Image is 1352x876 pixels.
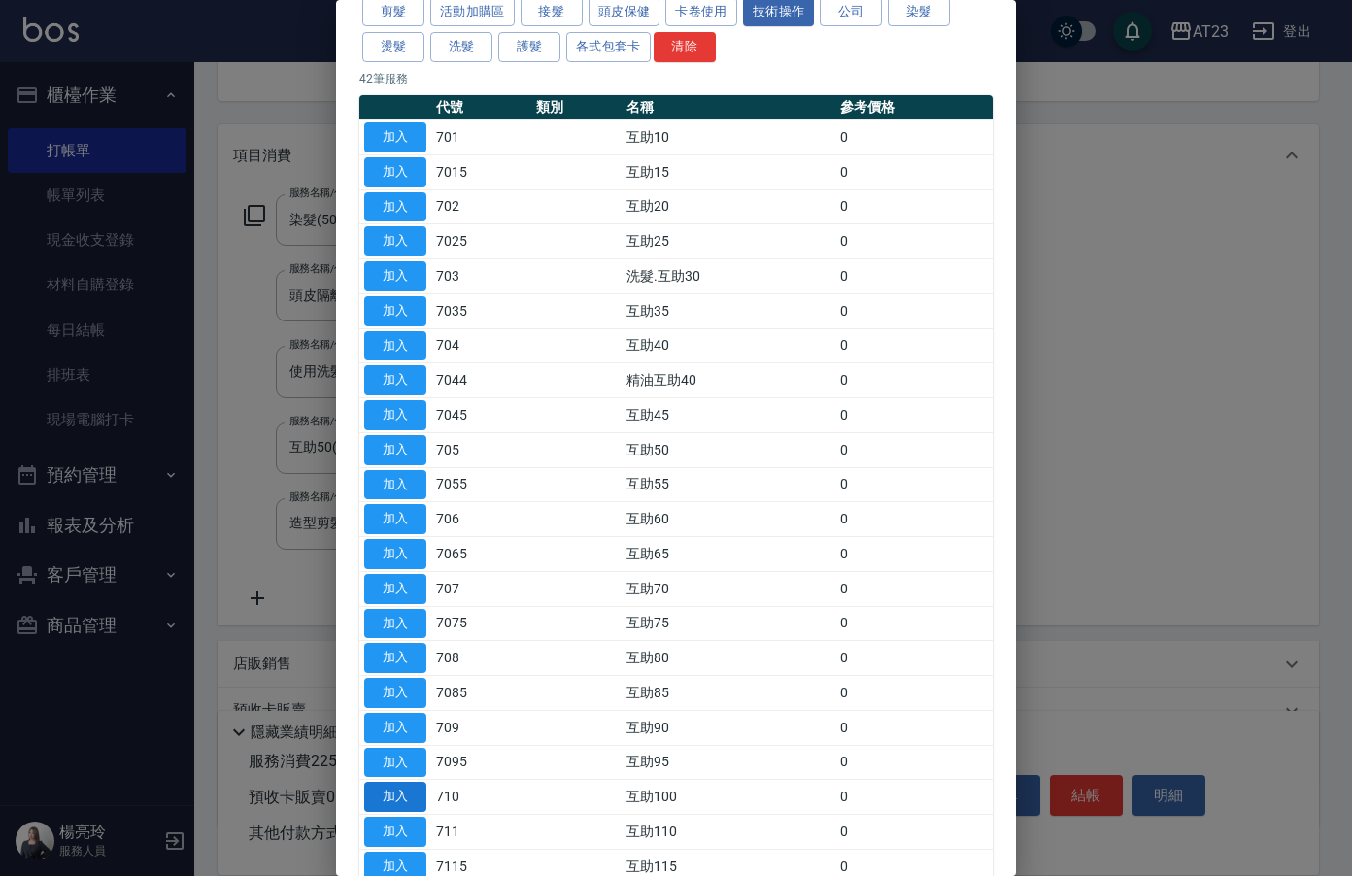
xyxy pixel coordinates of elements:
button: 加入 [364,748,426,778]
th: 類別 [531,95,622,120]
td: 7085 [431,676,531,711]
td: 互助80 [622,641,835,676]
button: 加入 [364,122,426,152]
td: 互助90 [622,710,835,745]
td: 7045 [431,398,531,433]
td: 0 [835,259,993,294]
button: 加入 [364,678,426,708]
button: 洗髮 [430,32,492,62]
td: 互助110 [622,815,835,850]
button: 加入 [364,226,426,256]
td: 互助65 [622,537,835,572]
td: 0 [835,224,993,259]
td: 7035 [431,293,531,328]
td: 7015 [431,154,531,189]
td: 0 [835,154,993,189]
th: 代號 [431,95,531,120]
td: 0 [835,745,993,780]
button: 加入 [364,609,426,639]
td: 703 [431,259,531,294]
td: 互助45 [622,398,835,433]
td: 0 [835,502,993,537]
td: 0 [835,363,993,398]
td: 互助75 [622,606,835,641]
td: 0 [835,432,993,467]
td: 0 [835,328,993,363]
td: 互助40 [622,328,835,363]
button: 加入 [364,365,426,395]
td: 0 [835,571,993,606]
td: 0 [835,120,993,155]
td: 互助60 [622,502,835,537]
p: 42 筆服務 [359,70,993,87]
td: 互助55 [622,467,835,502]
td: 7055 [431,467,531,502]
td: 精油互助40 [622,363,835,398]
td: 7044 [431,363,531,398]
td: 7095 [431,745,531,780]
th: 參考價格 [835,95,993,120]
button: 護髮 [498,32,560,62]
td: 7025 [431,224,531,259]
td: 0 [835,398,993,433]
td: 互助15 [622,154,835,189]
td: 0 [835,606,993,641]
td: 7075 [431,606,531,641]
td: 互助85 [622,676,835,711]
button: 加入 [364,643,426,673]
td: 710 [431,780,531,815]
button: 加入 [364,261,426,291]
button: 加入 [364,435,426,465]
button: 加入 [364,574,426,604]
td: 互助100 [622,780,835,815]
td: 705 [431,432,531,467]
td: 互助25 [622,224,835,259]
button: 加入 [364,470,426,500]
td: 701 [431,120,531,155]
button: 加入 [364,296,426,326]
th: 名稱 [622,95,835,120]
button: 各式包套卡 [566,32,651,62]
button: 加入 [364,192,426,222]
td: 0 [835,467,993,502]
button: 加入 [364,713,426,743]
td: 洗髮.互助30 [622,259,835,294]
button: 燙髮 [362,32,424,62]
td: 707 [431,571,531,606]
td: 0 [835,676,993,711]
td: 704 [431,328,531,363]
td: 互助70 [622,571,835,606]
button: 加入 [364,782,426,812]
td: 互助20 [622,189,835,224]
button: 加入 [364,157,426,187]
td: 702 [431,189,531,224]
td: 709 [431,710,531,745]
td: 0 [835,710,993,745]
td: 互助35 [622,293,835,328]
td: 708 [431,641,531,676]
button: 加入 [364,539,426,569]
td: 0 [835,641,993,676]
td: 0 [835,815,993,850]
td: 互助95 [622,745,835,780]
td: 7065 [431,537,531,572]
td: 0 [835,293,993,328]
td: 互助10 [622,120,835,155]
button: 加入 [364,504,426,534]
button: 清除 [654,32,716,62]
td: 互助50 [622,432,835,467]
td: 0 [835,189,993,224]
td: 0 [835,537,993,572]
td: 711 [431,815,531,850]
td: 706 [431,502,531,537]
button: 加入 [364,817,426,847]
td: 0 [835,780,993,815]
button: 加入 [364,331,426,361]
button: 加入 [364,400,426,430]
